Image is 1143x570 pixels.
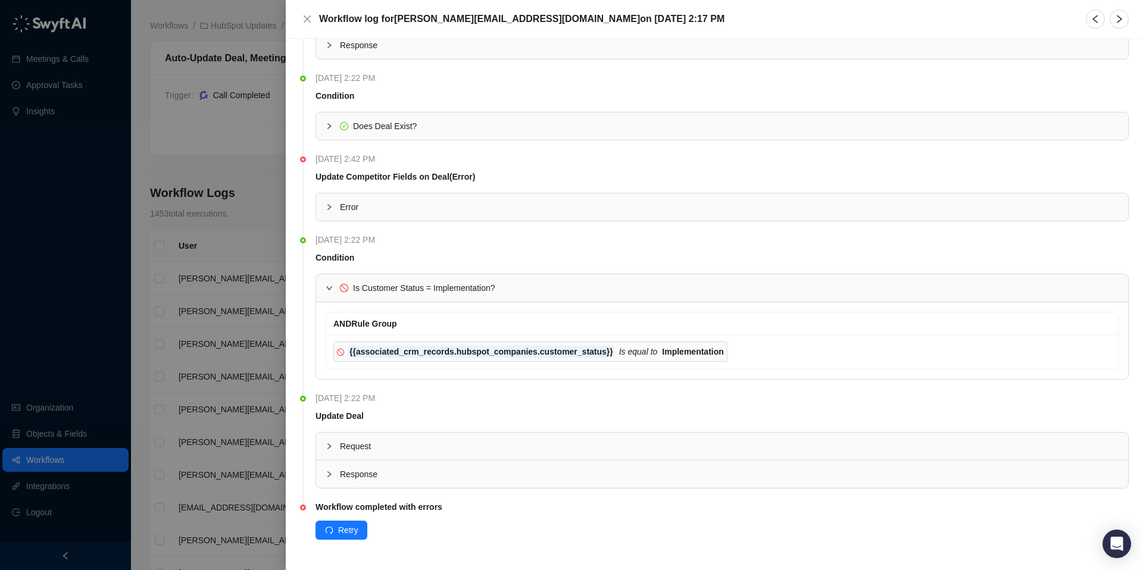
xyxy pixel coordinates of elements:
button: Retry [316,521,367,540]
div: Open Intercom Messenger [1103,530,1131,558]
span: Error [340,201,1119,214]
strong: Implementation [662,347,723,356]
span: close [302,14,312,24]
span: Request [340,440,1119,453]
span: [DATE] 2:22 PM [316,71,381,84]
h5: Workflow log for [PERSON_NAME][EMAIL_ADDRESS][DOMAIN_NAME] on [DATE] 2:17 PM [319,12,724,26]
strong: Workflow completed with errors [316,502,442,512]
span: collapsed [326,443,333,450]
span: expanded [326,284,333,292]
span: stop [337,349,344,356]
span: collapsed [326,203,333,211]
button: Close [300,12,314,26]
span: Response [340,39,1119,52]
strong: Condition [316,253,354,262]
span: right [1114,14,1124,24]
span: Is Customer Status = Implementation? [353,283,495,293]
span: collapsed [326,471,333,478]
span: Response [340,468,1119,481]
strong: Condition [316,91,354,101]
span: left [1091,14,1100,24]
span: [DATE] 2:22 PM [316,233,381,246]
strong: Update Deal [316,411,364,421]
strong: {{associated_crm_records.hubspot_companies.customer_status}} [349,347,613,356]
i: Is equal to [619,347,658,356]
span: collapsed [326,42,333,49]
span: Retry [338,524,358,537]
span: redo [325,526,333,534]
span: collapsed [326,123,333,130]
span: [DATE] 2:42 PM [316,152,381,165]
span: stop [340,284,348,292]
span: Does Deal Exist? [353,121,417,131]
strong: Update Competitor Fields on Deal (Error) [316,172,475,181]
span: [DATE] 2:22 PM [316,392,381,405]
span: check-circle [340,122,348,130]
span: AND Rule Group [333,319,397,328]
